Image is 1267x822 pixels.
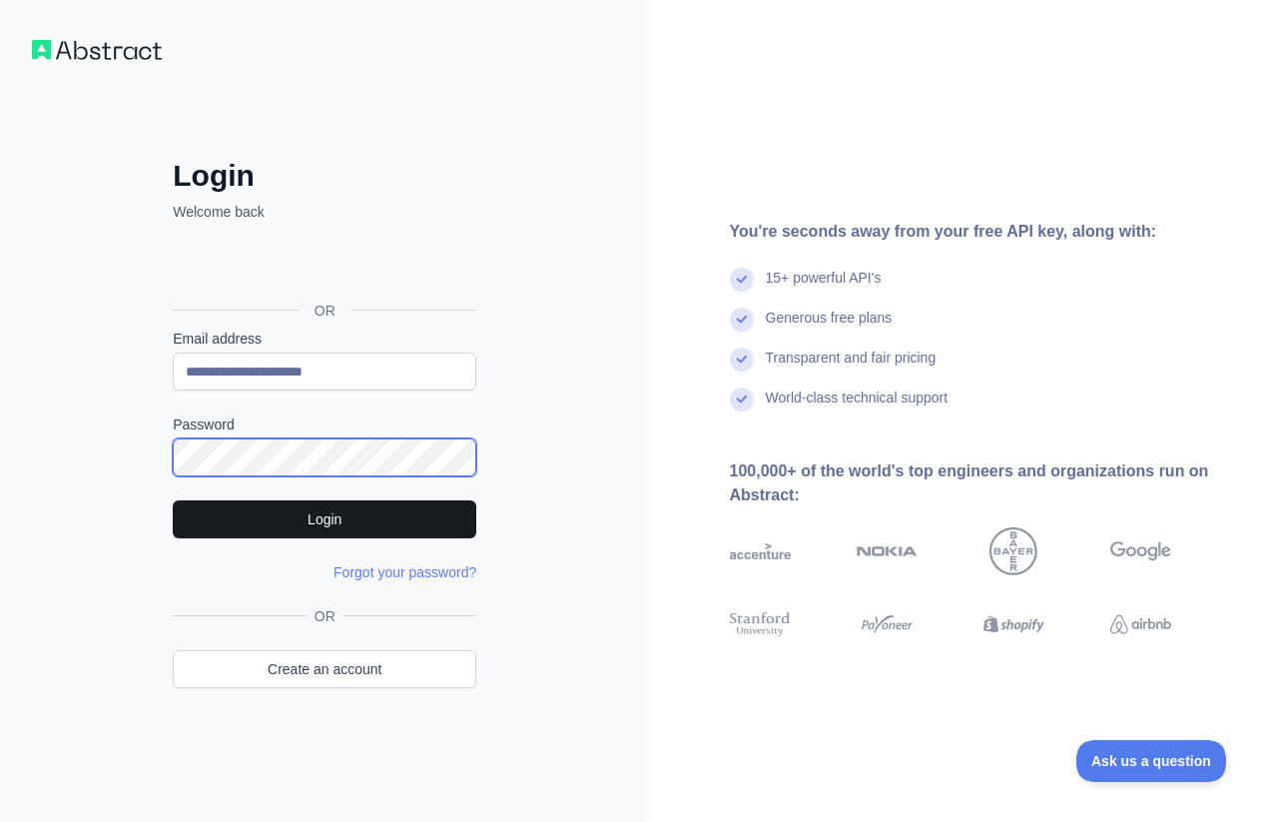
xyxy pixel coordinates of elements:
iframe: Toggle Customer Support [1076,740,1227,782]
a: Forgot your password? [333,564,476,580]
img: bayer [989,527,1037,575]
label: Email address [173,329,476,349]
img: check mark [730,348,754,372]
img: Workflow [32,40,162,60]
div: World-class technical support [766,388,949,427]
div: Transparent and fair pricing [766,348,937,388]
img: google [1110,527,1171,575]
img: payoneer [857,609,918,640]
img: airbnb [1110,609,1171,640]
img: stanford university [730,609,791,640]
p: Welcome back [173,202,476,222]
img: check mark [730,388,754,411]
img: check mark [730,308,754,332]
div: 100,000+ of the world's top engineers and organizations run on Abstract: [730,459,1236,507]
span: OR [307,606,343,626]
img: check mark [730,268,754,292]
img: shopify [983,609,1044,640]
button: Login [173,500,476,538]
span: OR [299,301,351,321]
a: Create an account [173,650,476,688]
img: accenture [730,527,791,575]
label: Password [173,414,476,434]
div: Generous free plans [766,308,893,348]
div: 15+ powerful API's [766,268,882,308]
iframe: Sign in with Google Button [163,244,482,288]
img: nokia [857,527,918,575]
div: You're seconds away from your free API key, along with: [730,220,1236,244]
h2: Login [173,158,476,194]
